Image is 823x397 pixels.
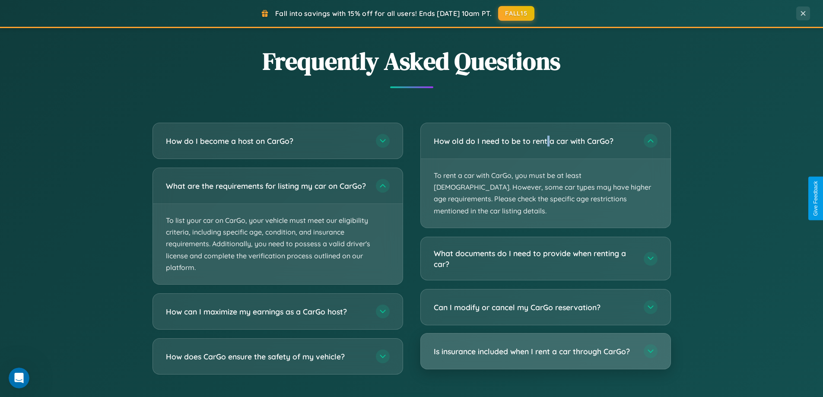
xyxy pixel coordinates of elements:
[498,6,534,21] button: FALL15
[434,346,635,357] h3: Is insurance included when I rent a car through CarGo?
[166,136,367,146] h3: How do I become a host on CarGo?
[153,204,403,284] p: To list your car on CarGo, your vehicle must meet our eligibility criteria, including specific ag...
[166,306,367,317] h3: How can I maximize my earnings as a CarGo host?
[9,368,29,388] iframe: Intercom live chat
[421,159,670,228] p: To rent a car with CarGo, you must be at least [DEMOGRAPHIC_DATA]. However, some car types may ha...
[813,181,819,216] div: Give Feedback
[275,9,492,18] span: Fall into savings with 15% off for all users! Ends [DATE] 10am PT.
[434,248,635,269] h3: What documents do I need to provide when renting a car?
[166,181,367,191] h3: What are the requirements for listing my car on CarGo?
[166,351,367,362] h3: How does CarGo ensure the safety of my vehicle?
[153,44,671,78] h2: Frequently Asked Questions
[434,302,635,313] h3: Can I modify or cancel my CarGo reservation?
[434,136,635,146] h3: How old do I need to be to rent a car with CarGo?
